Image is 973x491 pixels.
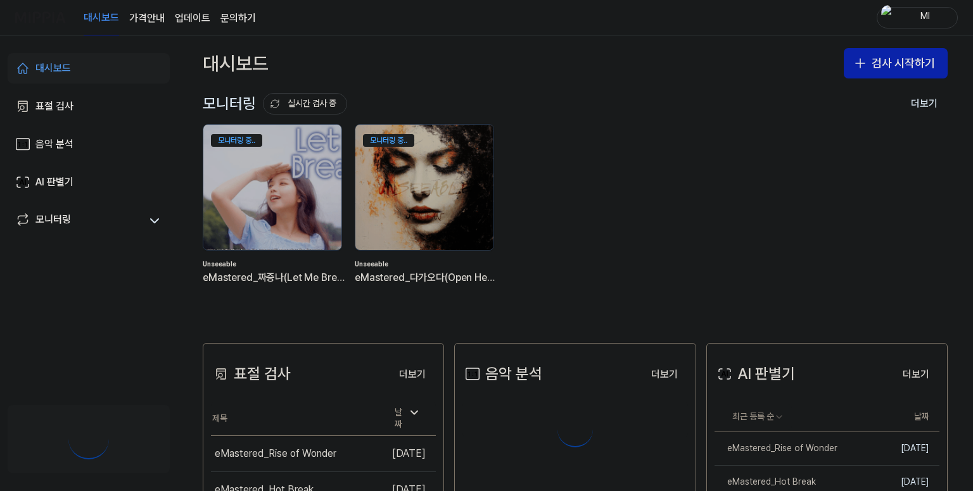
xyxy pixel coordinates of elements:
[129,11,165,26] button: 가격안내
[866,402,939,432] th: 날짜
[211,134,262,147] div: 모니터링 중..
[900,10,950,24] div: Ml
[363,134,414,147] div: 모니터링 중..
[175,11,210,26] a: 업데이트
[379,435,436,471] td: [DATE]
[715,362,795,386] div: AI 판별기
[203,259,345,270] div: Unseeable
[15,212,142,230] a: 모니터링
[355,270,497,286] div: eMastered_다가오다(Open Heart)
[389,362,436,387] button: 더보기
[8,129,170,159] a: 음악 분석
[203,270,345,286] div: eMastered_짜증나(Let Me Breathe)
[35,61,71,76] div: 대시보드
[715,442,837,455] div: eMastered_Rise of Wonder
[641,361,688,387] a: 더보기
[8,53,170,84] a: 대시보드
[35,212,71,230] div: 모니터링
[462,362,542,386] div: 음악 분석
[881,5,896,30] img: profile
[355,259,497,270] div: Unseeable
[220,11,256,26] a: 문의하기
[715,432,866,465] a: eMastered_Rise of Wonder
[35,175,73,190] div: AI 판별기
[84,1,119,35] a: 대시보드
[215,446,336,461] div: eMastered_Rise of Wonder
[35,137,73,152] div: 음악 분석
[641,362,688,387] button: 더보기
[203,92,347,116] div: 모니터링
[35,99,73,114] div: 표절 검사
[844,48,948,78] button: 검사 시작하기
[211,362,291,386] div: 표절 검사
[355,125,493,250] img: backgroundIamge
[901,91,948,116] button: 더보기
[8,91,170,121] a: 표절 검사
[390,402,426,435] div: 날짜
[389,361,436,387] a: 더보기
[8,167,170,197] a: AI 판별기
[203,124,345,305] a: 모니터링 중..backgroundIamgeUnseeableeMastered_짜증나(Let Me Breathe)
[355,124,497,305] a: 모니터링 중..backgroundIamgeUnseeableeMastered_다가오다(Open Heart)
[877,7,958,28] button: profileMl
[866,432,939,466] td: [DATE]
[893,361,939,387] a: 더보기
[715,476,816,488] div: eMastered_Hot Break
[203,125,341,250] img: backgroundIamge
[893,362,939,387] button: 더보기
[203,48,269,78] div: 대시보드
[263,93,347,115] button: 실시간 검사 중
[211,402,379,436] th: 제목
